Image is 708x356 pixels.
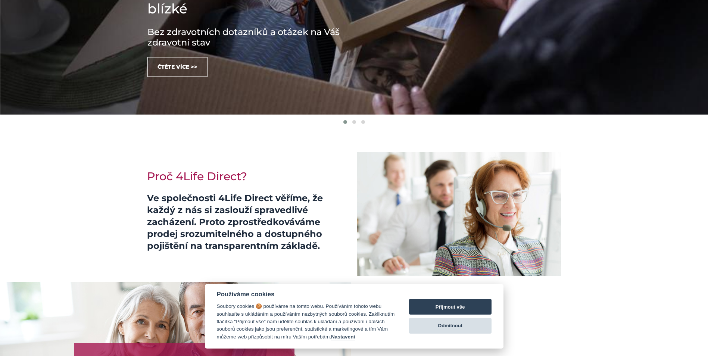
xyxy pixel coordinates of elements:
div: Soubory cookies 🍪 používáme na tomto webu. Používáním tohoto webu souhlasíte s ukládáním a použív... [217,303,395,341]
h2: Proč 4Life Direct? [147,170,349,183]
p: Ve společnosti 4Life Direct věříme, že každý z nás si zaslouží spravedlivé zacházení. Proto zpros... [147,192,349,252]
h5: Pojistné produkty [372,318,703,324]
button: Přijmout vše [409,299,492,315]
button: Odmítnout [409,318,492,334]
a: Čtěte více >> [147,57,208,77]
button: Nastavení [331,334,355,340]
h3: Bez zdravotních dotazníků a otázek na Váš zdravotní stav [147,27,371,48]
div: Používáme cookies [217,291,395,298]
